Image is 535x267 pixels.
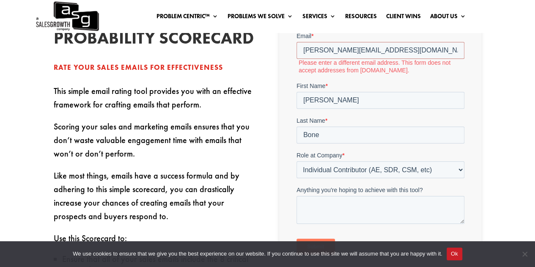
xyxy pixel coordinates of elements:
[447,248,462,260] button: Ok
[156,13,218,22] a: Problem Centric™
[296,32,464,261] iframe: Form 0
[386,13,420,22] a: Client Wins
[430,13,466,22] a: About Us
[227,13,293,22] a: Problems We Solve
[54,84,256,120] p: This simple email rating tool provides you with an effective framework for crafting emails that p...
[302,13,335,22] a: Services
[54,169,256,231] p: Like most things, emails have a success formula and by adhering to this simple scorecard, you can...
[54,120,256,169] p: Scoring your sales and marketing emails ensures that you don’t waste valuable engagement time wit...
[73,250,442,258] span: We use cookies to ensure that we give you the best experience on our website. If you continue to ...
[520,250,529,258] span: No
[54,63,256,73] div: Rate your sales emails for effectiveness
[54,231,256,253] p: Use this Scorecard to:
[345,13,376,22] a: Resources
